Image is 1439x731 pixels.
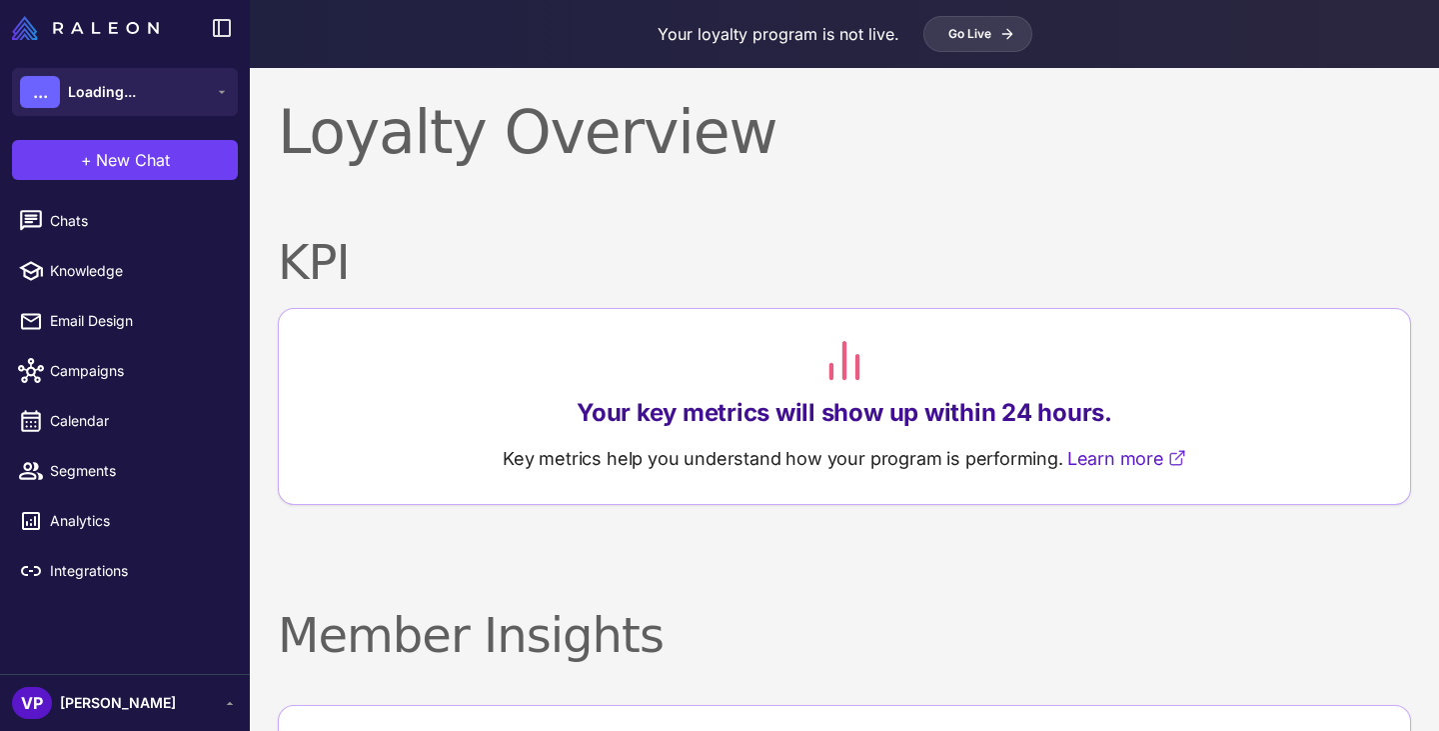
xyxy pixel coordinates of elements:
[577,397,1112,429] p: Your key metrics will show up within 24 hours.
[278,232,1411,292] h2: KPI
[60,692,176,714] span: [PERSON_NAME]
[12,68,238,116] button: ...Loading...
[8,550,242,592] a: Integrations
[50,360,226,382] span: Campaigns
[8,400,242,442] a: Calendar
[12,16,159,40] img: Raleon Logo
[50,460,226,482] span: Segments
[50,510,226,532] span: Analytics
[658,22,899,46] p: Your loyalty program is not live.
[278,605,1411,665] h2: Member Insights
[50,210,226,232] span: Chats
[8,300,242,342] a: Email Design
[12,16,167,40] a: Raleon Logo
[50,310,226,332] span: Email Design
[12,140,238,180] button: +New Chat
[50,410,226,432] span: Calendar
[96,148,170,172] span: New Chat
[50,260,226,282] span: Knowledge
[8,450,242,492] a: Segments
[8,500,242,542] a: Analytics
[948,25,991,43] span: Go Live
[8,200,242,242] a: Chats
[50,560,226,582] span: Integrations
[1067,445,1186,472] a: Learn more
[278,96,1411,168] h1: Loyalty Overview
[12,687,52,719] div: VP
[8,350,242,392] a: Campaigns
[81,148,92,172] span: +
[20,76,60,108] div: ...
[503,445,1186,472] p: Key metrics help you understand how your program is performing.
[8,250,242,292] a: Knowledge
[68,81,136,103] span: Loading...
